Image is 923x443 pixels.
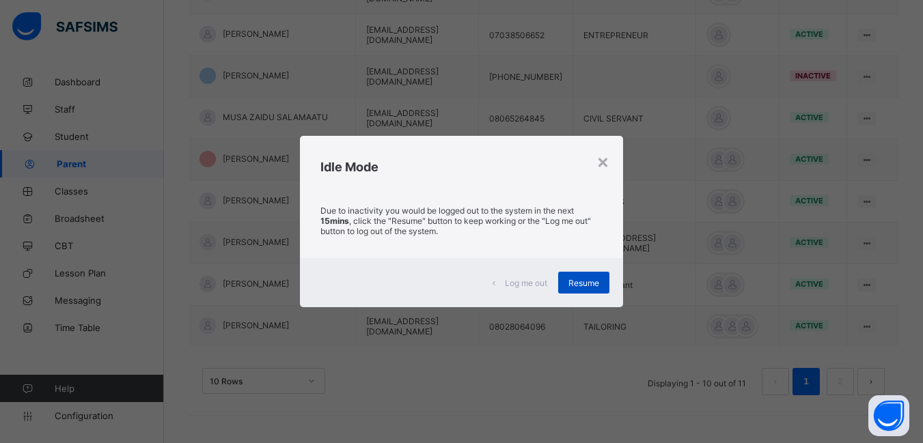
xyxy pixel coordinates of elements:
div: × [596,149,609,173]
span: Log me out [505,278,547,288]
strong: 15mins [320,216,349,226]
p: Due to inactivity you would be logged out to the system in the next , click the "Resume" button t... [320,205,603,236]
button: Open asap [868,395,909,436]
span: Resume [568,278,599,288]
h2: Idle Mode [320,160,603,174]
